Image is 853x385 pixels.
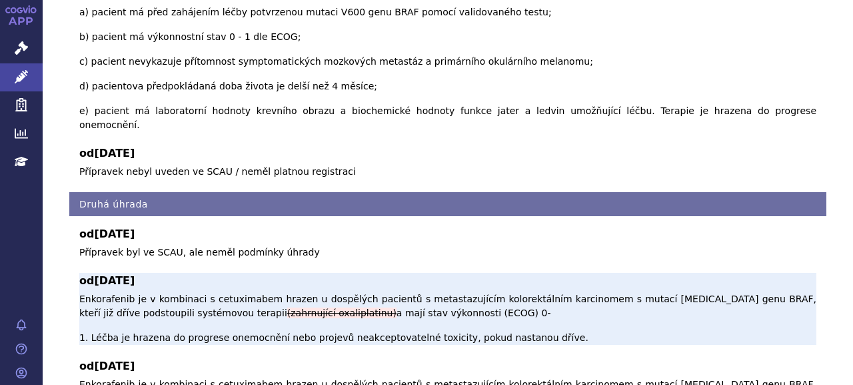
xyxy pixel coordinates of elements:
[94,360,135,372] span: [DATE]
[94,147,135,159] span: [DATE]
[94,228,135,240] span: [DATE]
[79,166,356,177] span: Přípravek nebyl uveden ve SCAU / neměl platnou registraci
[79,226,816,242] b: od
[287,308,397,318] del: (zahrnující oxaliplatinu)
[94,274,135,287] span: [DATE]
[69,192,826,217] h4: Druhá úhrada
[79,145,816,161] b: od
[79,358,816,374] b: od
[79,294,816,318] span: Enkorafenib je v kombinaci s cetuximabem hrazen u dospělých pacientů s metastazujícím kolorektáln...
[79,247,320,258] span: Přípravek byl ve SCAU, ale neměl podmínky úhrady
[79,273,816,289] b: od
